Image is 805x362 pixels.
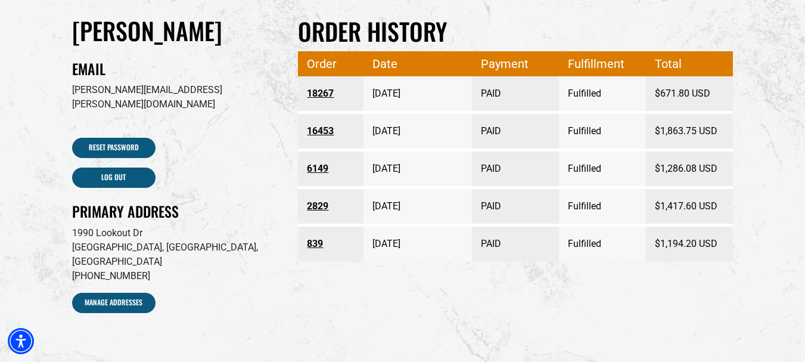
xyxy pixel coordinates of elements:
[72,16,281,45] h1: [PERSON_NAME]
[568,77,637,110] span: Fulfilled
[481,115,550,148] span: PAID
[568,52,637,76] span: Fulfillment
[481,227,550,261] span: PAID
[481,190,550,223] span: PAID
[72,138,156,158] a: Reset Password
[655,77,724,110] span: $671.80 USD
[72,293,156,313] a: Manage Addresses
[568,227,637,261] span: Fulfilled
[307,83,355,104] a: Order number 18267
[568,152,637,185] span: Fulfilled
[481,52,550,76] span: Payment
[372,238,400,249] time: [DATE]
[72,60,281,78] h2: Email
[372,88,400,99] time: [DATE]
[655,190,724,223] span: $1,417.60 USD
[72,240,281,269] p: [GEOGRAPHIC_DATA], [GEOGRAPHIC_DATA], [GEOGRAPHIC_DATA]
[72,269,281,283] p: [PHONE_NUMBER]
[481,152,550,185] span: PAID
[72,226,281,240] p: 1990 Lookout Dr
[372,52,464,76] span: Date
[307,196,355,217] a: Order number 2829
[655,227,724,261] span: $1,194.20 USD
[372,125,400,137] time: [DATE]
[481,77,550,110] span: PAID
[72,168,156,188] a: Log out
[72,83,281,112] p: [PERSON_NAME][EMAIL_ADDRESS][PERSON_NAME][DOMAIN_NAME]
[8,328,34,354] div: Accessibility Menu
[307,158,355,180] a: Order number 6149
[307,120,355,142] a: Order number 16453
[72,202,281,221] h2: Primary Address
[372,200,400,212] time: [DATE]
[307,233,355,255] a: Order number 839
[655,115,724,148] span: $1,863.75 USD
[307,52,355,76] span: Order
[655,152,724,185] span: $1,286.08 USD
[568,190,637,223] span: Fulfilled
[372,163,400,174] time: [DATE]
[655,52,724,76] span: Total
[568,115,637,148] span: Fulfilled
[298,16,733,47] h2: Order history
